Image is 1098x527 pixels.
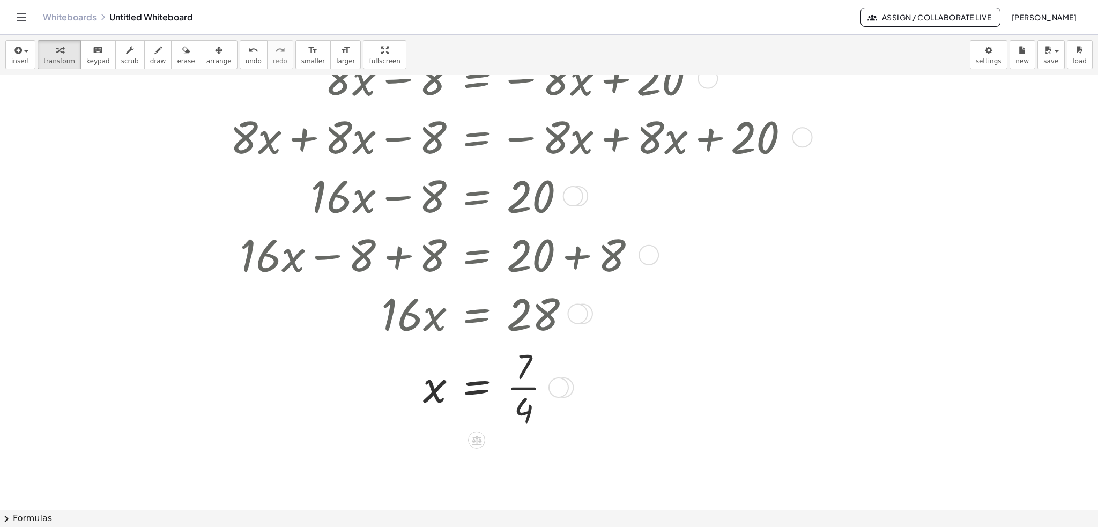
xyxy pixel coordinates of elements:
[121,57,139,65] span: scrub
[976,57,1001,65] span: settings
[144,40,172,69] button: draw
[115,40,145,69] button: scrub
[1011,12,1077,22] span: [PERSON_NAME]
[80,40,116,69] button: keyboardkeypad
[38,40,81,69] button: transform
[11,57,29,65] span: insert
[340,44,351,57] i: format_size
[369,57,400,65] span: fullscreen
[295,40,331,69] button: format_sizesmaller
[150,57,166,65] span: draw
[201,40,238,69] button: arrange
[13,9,30,26] button: Toggle navigation
[171,40,201,69] button: erase
[5,40,35,69] button: insert
[248,44,258,57] i: undo
[468,432,485,449] div: Apply the same math to both sides of the equation
[1010,40,1035,69] button: new
[1073,57,1087,65] span: load
[1003,8,1085,27] button: [PERSON_NAME]
[970,40,1007,69] button: settings
[363,40,406,69] button: fullscreen
[246,57,262,65] span: undo
[330,40,361,69] button: format_sizelarger
[1015,57,1029,65] span: new
[177,57,195,65] span: erase
[1043,57,1058,65] span: save
[93,44,103,57] i: keyboard
[267,40,293,69] button: redoredo
[860,8,1000,27] button: Assign / Collaborate Live
[336,57,355,65] span: larger
[308,44,318,57] i: format_size
[1037,40,1065,69] button: save
[43,12,97,23] a: Whiteboards
[273,57,287,65] span: redo
[870,12,991,22] span: Assign / Collaborate Live
[301,57,325,65] span: smaller
[206,57,232,65] span: arrange
[43,57,75,65] span: transform
[1067,40,1093,69] button: load
[275,44,285,57] i: redo
[240,40,268,69] button: undoundo
[86,57,110,65] span: keypad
